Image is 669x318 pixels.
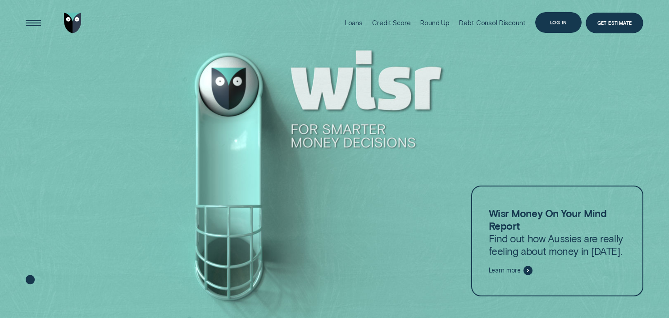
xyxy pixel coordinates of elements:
a: Wisr Money On Your Mind ReportFind out how Aussies are really feeling about money in [DATE].Learn... [471,186,643,296]
div: Round Up [420,19,450,27]
div: Loans [345,19,363,27]
span: Learn more [489,267,521,274]
img: Wisr [64,13,82,33]
strong: Wisr Money On Your Mind Report [489,207,607,232]
div: Debt Consol Discount [459,19,525,27]
p: Find out how Aussies are really feeling about money in [DATE]. [489,207,626,258]
div: Credit Score [372,19,410,27]
button: Open Menu [23,13,44,33]
div: Log in [550,21,567,25]
a: Get Estimate [586,13,644,33]
button: Log in [535,12,582,33]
